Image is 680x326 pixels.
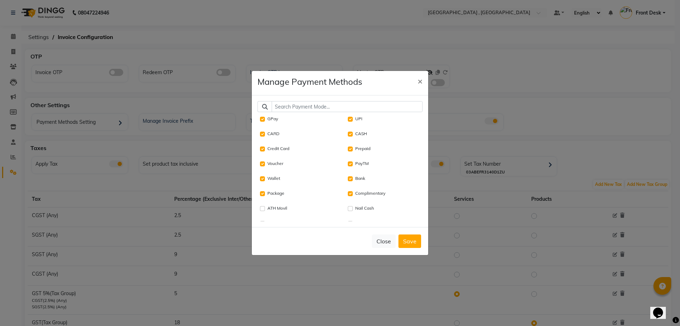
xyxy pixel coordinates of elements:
label: PayTM [355,160,369,167]
label: GPay [267,116,278,122]
label: UPI [355,116,362,122]
label: Bank [355,175,365,182]
label: Credit Card [267,145,289,152]
label: Complimentary [355,190,385,197]
label: Wallet [267,175,280,182]
button: Close [372,234,396,248]
span: × [418,76,423,86]
label: Prepaid [355,145,370,152]
h4: Manage Payment Methods [257,77,362,87]
label: CASH [355,131,367,137]
iframe: chat widget [650,298,673,319]
label: Nail Cash [355,205,374,211]
label: Package [267,190,284,197]
label: Nail GPay [267,220,287,226]
button: Save [398,234,421,248]
label: PPC [355,220,364,226]
button: × [412,71,428,91]
label: CARD [267,131,279,137]
label: Voucher [267,160,283,167]
input: Search Payment Mode... [272,101,423,112]
label: ATH Movil [267,205,287,211]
